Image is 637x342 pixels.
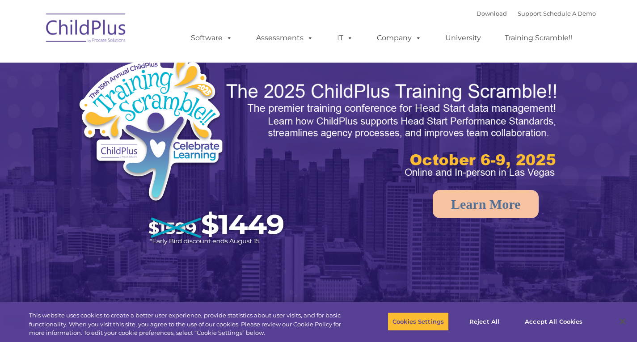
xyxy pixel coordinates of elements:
button: Accept All Cookies [520,312,587,331]
button: Cookies Settings [388,312,449,331]
a: Support [518,10,541,17]
button: Reject All [456,312,512,331]
a: Company [368,29,430,47]
span: Last name [124,59,152,66]
font: | [477,10,596,17]
a: Training Scramble!! [496,29,581,47]
a: Schedule A Demo [543,10,596,17]
a: Download [477,10,507,17]
button: Close [613,312,633,331]
a: Software [182,29,241,47]
img: ChildPlus by Procare Solutions [42,7,131,52]
a: Assessments [247,29,322,47]
a: Learn More [433,190,539,218]
a: IT [328,29,362,47]
a: University [436,29,490,47]
div: This website uses cookies to create a better user experience, provide statistics about user visit... [29,311,350,338]
span: Phone number [124,96,162,102]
